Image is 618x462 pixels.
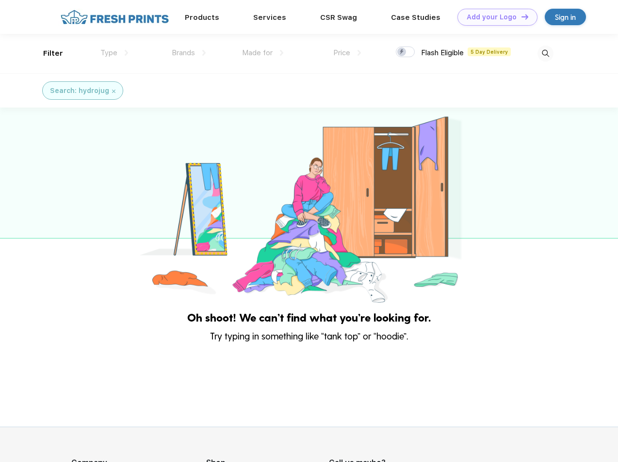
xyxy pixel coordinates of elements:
[555,12,576,23] div: Sign in
[58,9,172,26] img: fo%20logo%202.webp
[242,48,273,57] span: Made for
[112,90,115,93] img: filter_cancel.svg
[537,46,553,62] img: desktop_search.svg
[185,13,219,22] a: Products
[43,48,63,59] div: Filter
[545,9,586,25] a: Sign in
[421,48,464,57] span: Flash Eligible
[172,48,195,57] span: Brands
[468,47,511,56] span: 5 Day Delivery
[467,13,517,21] div: Add your Logo
[333,48,350,57] span: Price
[50,86,109,96] div: Search: hydrojug
[358,50,361,56] img: dropdown.png
[280,50,283,56] img: dropdown.png
[100,48,117,57] span: Type
[521,14,528,19] img: DT
[125,50,128,56] img: dropdown.png
[202,50,206,56] img: dropdown.png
